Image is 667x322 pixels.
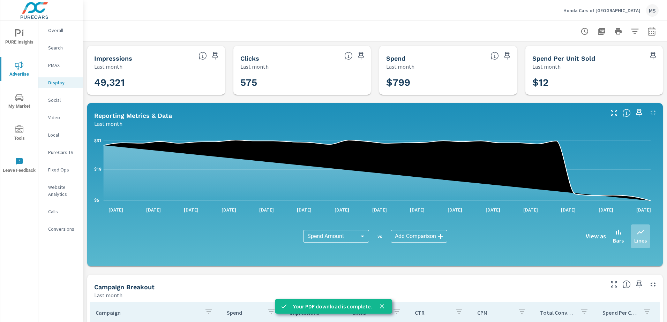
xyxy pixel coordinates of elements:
[532,55,595,62] h5: Spend Per Unit Sold
[38,77,83,88] div: Display
[38,25,83,36] div: Overall
[532,62,561,71] p: Last month
[386,55,405,62] h5: Spend
[38,147,83,158] div: PureCars TV
[611,24,625,38] button: Print Report
[622,280,631,289] span: This is a summary of Display performance results by campaign. Each column can be sorted.
[647,107,659,118] button: Minimize Widget
[240,62,269,71] p: Last month
[38,164,83,175] div: Fixed Ops
[210,50,221,61] span: Save this to your personalized report
[38,130,83,140] div: Local
[48,131,77,138] p: Local
[481,206,505,213] p: [DATE]
[48,208,77,215] p: Calls
[477,309,512,316] p: CPM
[443,206,467,213] p: [DATE]
[532,77,656,89] h3: $12
[2,158,36,175] span: Leave Feedback
[2,29,36,46] span: PURE Insights
[634,279,645,290] span: Save this to your personalized report
[2,61,36,78] span: Advertise
[563,7,640,14] p: Honda Cars of [GEOGRAPHIC_DATA]
[586,233,606,240] h6: View as
[94,283,155,291] h5: Campaign Breakout
[48,149,77,156] p: PureCars TV
[634,107,645,118] span: Save this to your personalized report
[94,167,102,172] text: $19
[386,77,510,89] h3: $799
[94,112,172,119] h5: Reporting Metrics & Data
[198,52,207,60] span: The number of times an ad was shown on your behalf.
[386,62,414,71] p: Last month
[38,112,83,123] div: Video
[647,279,659,290] button: Minimize Widget
[38,224,83,234] div: Conversions
[556,206,580,213] p: [DATE]
[628,24,642,38] button: Apply Filters
[38,43,83,53] div: Search
[395,233,436,240] span: Add Comparison
[48,97,77,103] p: Social
[405,206,429,213] p: [DATE]
[48,62,77,69] p: PMAX
[613,236,624,245] p: Bars
[94,198,99,203] text: $6
[94,120,122,128] p: Last month
[38,95,83,105] div: Social
[2,93,36,110] span: My Market
[96,309,199,316] p: Campaign
[217,206,241,213] p: [DATE]
[48,27,77,34] p: Overall
[254,206,279,213] p: [DATE]
[38,206,83,217] div: Calls
[2,125,36,143] span: Tools
[377,302,387,311] button: close
[303,230,369,243] div: Spend Amount
[48,225,77,232] p: Conversions
[502,50,513,61] span: Save this to your personalized report
[48,44,77,51] p: Search
[48,166,77,173] p: Fixed Ops
[608,279,620,290] button: Make Fullscreen
[48,79,77,86] p: Display
[292,206,316,213] p: [DATE]
[369,233,391,239] p: vs
[307,233,344,240] span: Spend Amount
[94,62,122,71] p: Last month
[94,138,102,143] text: $31
[646,4,659,17] div: MS
[38,60,83,70] div: PMAX
[518,206,543,213] p: [DATE]
[227,309,262,316] p: Spend
[141,206,166,213] p: [DATE]
[240,55,259,62] h5: Clicks
[104,206,128,213] p: [DATE]
[540,309,575,316] p: Total Conversions
[602,309,637,316] p: Spend Per Conversion
[0,21,38,181] div: nav menu
[94,77,218,89] h3: 49,321
[594,24,608,38] button: "Export Report to PDF"
[647,50,659,61] span: Save this to your personalized report
[594,206,618,213] p: [DATE]
[415,309,450,316] p: CTR
[48,114,77,121] p: Video
[608,107,620,118] button: Make Fullscreen
[330,206,354,213] p: [DATE]
[634,236,647,245] p: Lines
[293,302,372,310] p: Your PDF download is complete.
[94,291,122,299] p: Last month
[367,206,392,213] p: [DATE]
[344,52,353,60] span: The number of times an ad was clicked by a consumer.
[631,206,656,213] p: [DATE]
[94,55,132,62] h5: Impressions
[38,182,83,199] div: Website Analytics
[179,206,203,213] p: [DATE]
[355,50,367,61] span: Save this to your personalized report
[622,109,631,117] span: Understand Display data over time and see how metrics compare to each other.
[48,184,77,198] p: Website Analytics
[645,24,659,38] button: Select Date Range
[490,52,499,60] span: The amount of money spent on advertising during the period.
[391,230,447,243] div: Add Comparison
